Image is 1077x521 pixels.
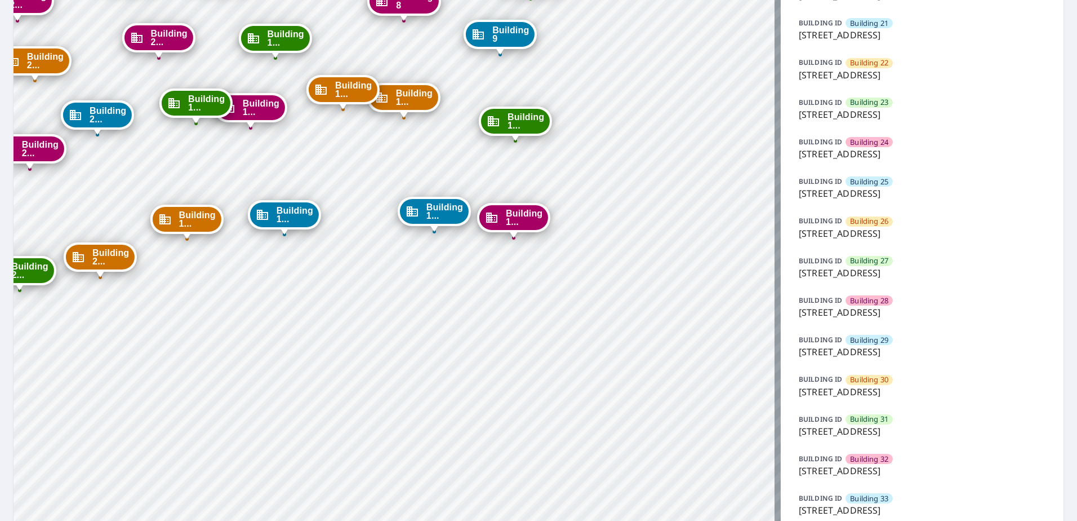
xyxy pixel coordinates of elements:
span: Building 26 [850,216,888,227]
p: BUILDING ID [799,493,842,503]
div: Dropped pin, building Building 9, Commercial property, 7627 East 37th Street North Wichita, KS 67226 [464,20,537,55]
div: Dropped pin, building Building 11, Commercial property, 7627 East 37th Street North Wichita, KS 6... [479,107,552,142]
p: [STREET_ADDRESS] [799,345,1045,359]
p: BUILDING ID [799,58,842,67]
div: Dropped pin, building Building 14, Commercial property, 7627 East 37th Street North Wichita, KS 6... [306,75,380,110]
div: Dropped pin, building Building 19, Commercial property, 7627 East 37th Street North Wichita, KS 6... [159,89,233,123]
span: Building 2... [12,262,48,279]
span: Building 2... [151,29,188,46]
p: BUILDING ID [799,295,842,305]
span: Building 2... [22,140,59,157]
p: BUILDING ID [799,256,842,266]
span: Building 29 [850,335,888,346]
p: [STREET_ADDRESS] [799,28,1045,42]
span: Building 1... [268,30,304,47]
span: Building 1... [426,203,463,220]
div: Dropped pin, building Building 20, Commercial property, 7627 East 37th Street North Wichita, KS 6... [122,23,195,58]
p: [STREET_ADDRESS] [799,385,1045,399]
div: Dropped pin, building Building 13, Commercial property, 7627 East 37th Street North Wichita, KS 6... [398,197,471,232]
p: BUILDING ID [799,335,842,345]
span: Building 24 [850,137,888,148]
p: [STREET_ADDRESS] [799,425,1045,438]
span: Building 22 [850,58,888,68]
div: Dropped pin, building Building 18, Commercial property, 7627 East 37th Street North Wichita, KS 6... [150,205,224,240]
span: Building 21 [850,18,888,29]
span: Building 1... [506,209,542,226]
p: [STREET_ADDRESS] [799,187,1045,200]
div: Dropped pin, building Building 21, Commercial property, 7627 East 37th Street North Wichita, KS 6... [61,100,134,135]
span: Building 25 [850,176,888,187]
span: Building 1... [188,95,225,112]
span: Building 1... [277,206,313,223]
span: Building 28 [850,295,888,306]
span: Building 1... [335,81,372,98]
p: BUILDING ID [799,18,842,28]
div: Dropped pin, building Building 22, Commercial property, 7627 East 37th Street North Wichita, KS 6... [64,242,137,277]
p: [STREET_ADDRESS] [799,147,1045,161]
span: Building 27 [850,255,888,266]
p: [STREET_ADDRESS] [799,504,1045,517]
p: BUILDING ID [799,98,842,107]
div: Dropped pin, building Building 16, Commercial property, 7627 East 37th Street North Wichita, KS 6... [214,93,287,128]
span: Building 32 [850,454,888,465]
span: Building 33 [850,493,888,504]
span: Building 2... [27,52,64,69]
div: Dropped pin, building Building 15, Commercial property, 7627 East 37th Street North Wichita, KS 6... [239,24,312,59]
span: Building 2... [92,249,129,266]
span: Building 31 [850,414,888,425]
div: Dropped pin, building Building 12, Commercial property, 7627 East 37th Street North Wichita, KS 6... [477,203,550,238]
span: Building 1... [243,99,279,116]
span: Building 1... [396,89,433,106]
p: [STREET_ADDRESS] [799,306,1045,319]
span: Building 2... [90,107,126,123]
p: BUILDING ID [799,374,842,384]
p: BUILDING ID [799,454,842,463]
p: BUILDING ID [799,176,842,186]
p: BUILDING ID [799,137,842,147]
p: [STREET_ADDRESS] [799,464,1045,478]
p: [STREET_ADDRESS] [799,227,1045,240]
span: Building 1... [508,113,544,130]
p: [STREET_ADDRESS] [799,266,1045,280]
p: [STREET_ADDRESS] [799,68,1045,82]
span: Building 1... [179,211,216,228]
span: Building 30 [850,374,888,385]
span: Building 23 [850,97,888,108]
div: Dropped pin, building Building 10, Commercial property, 7627 East 37th Street North Wichita, KS 6... [367,83,440,118]
span: Building 9 [492,26,529,43]
p: BUILDING ID [799,216,842,226]
div: Dropped pin, building Building 17, Commercial property, 7627 East 37th Street North Wichita, KS 6... [248,200,321,235]
p: BUILDING ID [799,414,842,424]
p: [STREET_ADDRESS] [799,108,1045,121]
